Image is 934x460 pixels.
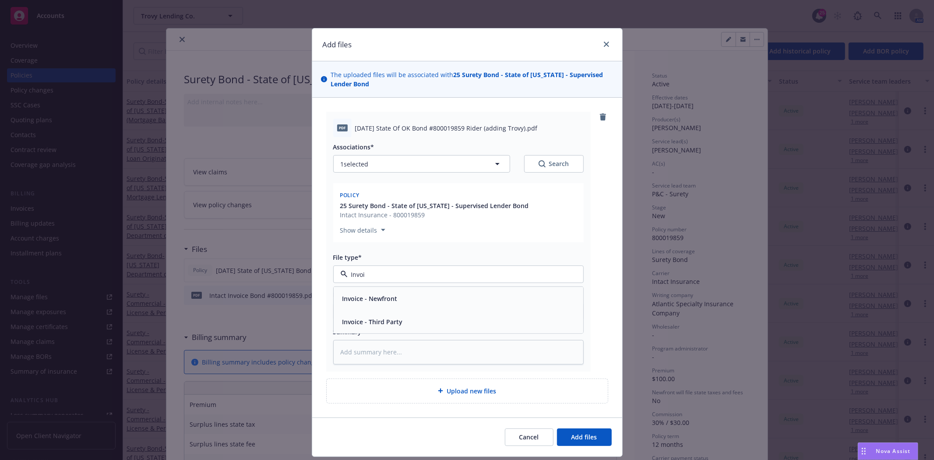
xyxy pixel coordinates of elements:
button: Nova Assist [858,442,918,460]
span: Nova Assist [876,447,911,455]
button: Invoice - Newfront [342,294,398,303]
span: File type* [333,253,362,262]
button: Invoice - Third Party [342,317,403,326]
input: Filter by keyword [348,270,566,279]
div: Drag to move [858,443,869,460]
